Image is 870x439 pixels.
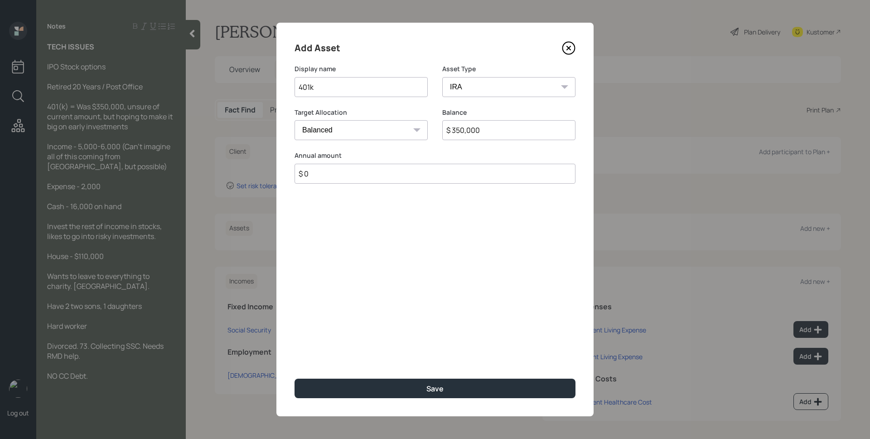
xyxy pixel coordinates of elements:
[295,108,428,117] label: Target Allocation
[442,64,575,73] label: Asset Type
[295,379,575,398] button: Save
[295,41,340,55] h4: Add Asset
[295,151,575,160] label: Annual amount
[295,64,428,73] label: Display name
[442,108,575,117] label: Balance
[426,384,444,394] div: Save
